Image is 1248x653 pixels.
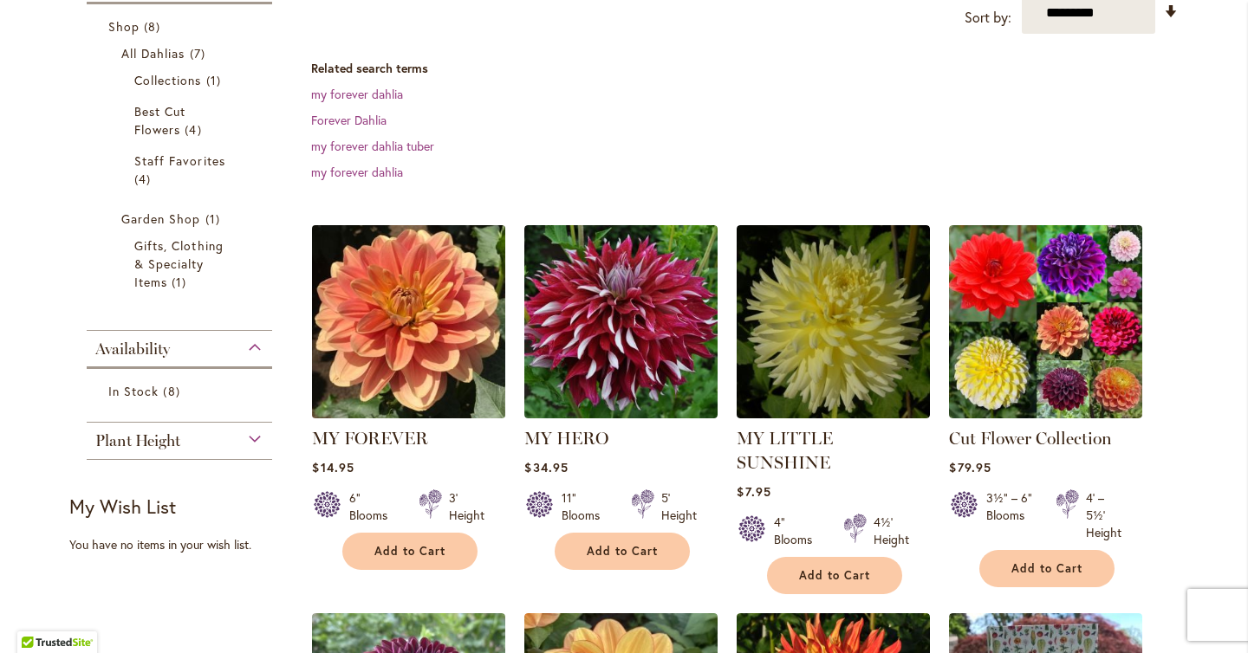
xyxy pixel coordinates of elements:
[799,568,870,583] span: Add to Cart
[312,405,505,422] a: MY FOREVER
[524,428,608,449] a: MY HERO
[185,120,205,139] span: 4
[979,550,1115,587] button: Add to Cart
[311,60,1179,77] dt: Related search terms
[134,71,229,89] a: Collections
[661,489,697,524] div: 5' Height
[121,44,242,62] a: All Dahlias
[312,428,428,449] a: MY FOREVER
[163,382,184,400] span: 8
[374,544,445,559] span: Add to Cart
[949,405,1142,422] a: CUT FLOWER COLLECTION
[134,152,225,169] span: Staff Favorites
[949,459,991,475] span: $79.95
[524,459,568,475] span: $34.95
[134,236,229,291] a: Gifts, Clothing &amp; Specialty Items
[587,544,658,559] span: Add to Cart
[13,592,62,640] iframe: Launch Accessibility Center
[134,237,224,290] span: Gifts, Clothing & Specialty Items
[311,164,403,180] a: my forever dahlia
[121,210,242,228] a: Garden Shop
[311,112,387,128] a: Forever Dahlia
[95,431,180,450] span: Plant Height
[965,2,1011,34] label: Sort by:
[312,459,354,475] span: $14.95
[874,514,909,548] div: 4½' Height
[311,138,434,154] a: my forever dahlia tuber
[524,225,718,418] img: My Hero
[206,71,225,89] span: 1
[108,17,255,36] a: Shop
[108,382,255,400] a: In Stock 8
[737,483,770,500] span: $7.95
[986,489,1035,541] div: 3½" – 6" Blooms
[737,428,833,473] a: MY LITTLE SUNSHINE
[144,17,165,36] span: 8
[134,72,202,88] span: Collections
[308,220,510,423] img: MY FOREVER
[774,514,822,548] div: 4" Blooms
[949,225,1142,418] img: CUT FLOWER COLLECTION
[108,18,140,35] span: Shop
[524,405,718,422] a: My Hero
[108,383,159,399] span: In Stock
[134,102,229,139] a: Best Cut Flowers
[134,170,155,188] span: 4
[1086,489,1121,541] div: 4' – 5½' Height
[349,489,398,524] div: 6" Blooms
[205,210,224,228] span: 1
[767,557,902,594] button: Add to Cart
[69,536,301,553] div: You have no items in your wish list.
[121,45,185,61] span: All Dahlias
[134,103,185,138] span: Best Cut Flowers
[121,210,201,227] span: Garden Shop
[95,339,170,359] span: Availability
[737,225,930,418] img: MY LITTLE SUNSHINE
[134,152,229,188] a: Staff Favorites
[949,428,1112,449] a: Cut Flower Collection
[342,533,478,570] button: Add to Cart
[190,44,210,62] span: 7
[311,86,403,102] a: my forever dahlia
[69,494,176,519] strong: My Wish List
[449,489,484,524] div: 3' Height
[172,273,191,291] span: 1
[555,533,690,570] button: Add to Cart
[1011,561,1082,576] span: Add to Cart
[562,489,610,524] div: 11" Blooms
[737,405,930,422] a: MY LITTLE SUNSHINE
